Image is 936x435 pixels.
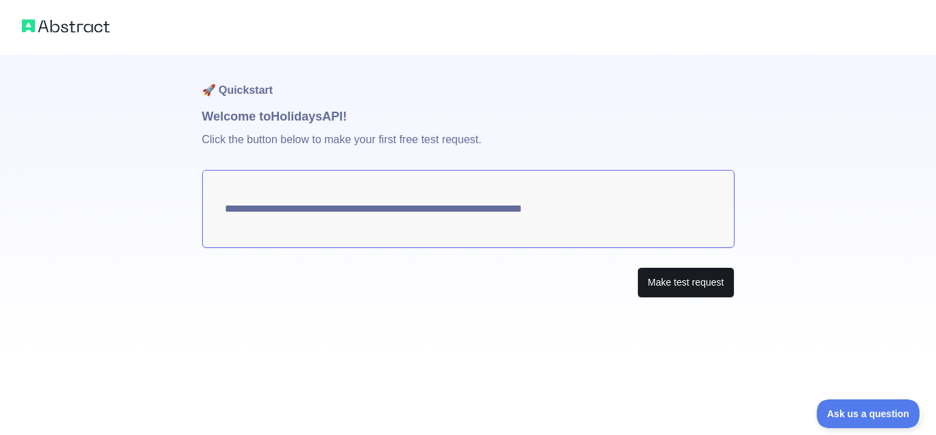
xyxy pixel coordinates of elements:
[22,16,110,36] img: Abstract logo
[637,267,734,298] button: Make test request
[202,126,735,170] p: Click the button below to make your first free test request.
[202,55,735,107] h1: 🚀 Quickstart
[817,399,922,428] iframe: Toggle Customer Support
[202,107,735,126] h1: Welcome to Holidays API!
